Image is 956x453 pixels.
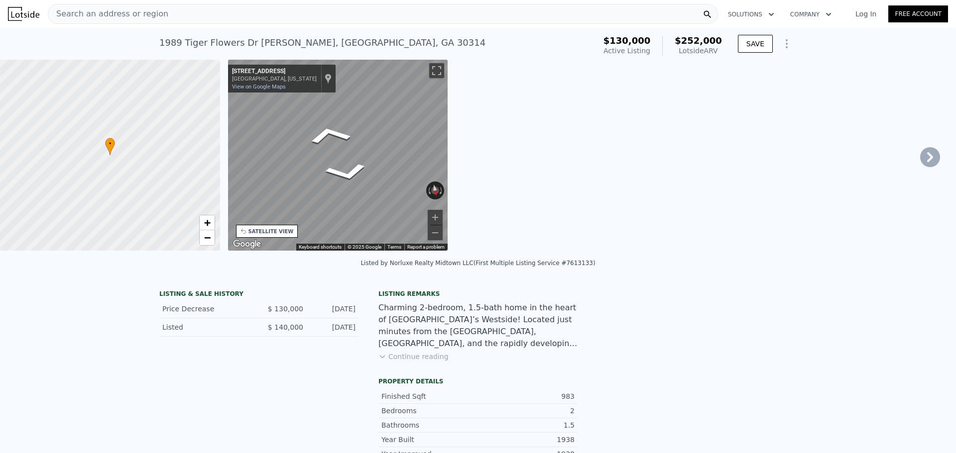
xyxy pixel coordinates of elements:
span: $ 140,000 [268,323,303,331]
button: Rotate counterclockwise [426,181,432,199]
button: Continue reading [378,352,449,362]
a: Zoom out [200,230,215,245]
span: − [204,231,210,244]
div: Listing remarks [378,290,578,298]
div: Listed [162,322,251,332]
img: Google [231,238,263,251]
div: 1989 Tiger Flowers Dr [PERSON_NAME] , [GEOGRAPHIC_DATA] , GA 30314 [159,36,485,50]
button: Zoom out [428,225,443,240]
div: 2 [478,406,575,416]
span: $ 130,000 [268,305,303,313]
span: • [105,139,115,148]
div: Finished Sqft [381,391,478,401]
button: Toggle fullscreen view [429,63,444,78]
div: Price Decrease [162,304,251,314]
button: Reset the view [430,181,441,200]
div: Street View [228,60,448,251]
a: Open this area in Google Maps (opens a new window) [231,238,263,251]
div: • [105,138,115,155]
button: Zoom in [428,210,443,225]
img: Lotside [8,7,39,21]
button: Solutions [720,5,782,23]
span: $252,000 [675,35,722,46]
a: Show location on map [325,73,332,84]
a: Terms (opens in new tab) [387,244,401,250]
div: LISTING & SALE HISTORY [159,290,358,300]
div: Bedrooms [381,406,478,416]
button: SAVE [738,35,773,53]
a: View on Google Maps [232,84,286,90]
div: Property details [378,377,578,385]
span: Active Listing [603,47,650,55]
path: Go North, Ramblewood Dr [312,158,381,187]
span: $130,000 [603,35,651,46]
div: 983 [478,391,575,401]
button: Keyboard shortcuts [299,244,342,251]
button: Show Options [777,34,797,54]
button: Company [782,5,839,23]
a: Zoom in [200,215,215,230]
a: Log In [843,9,888,19]
div: 1938 [478,435,575,445]
div: [GEOGRAPHIC_DATA], [US_STATE] [232,76,317,82]
div: [DATE] [311,304,356,314]
div: Charming 2-bedroom, 1.5-bath home in the heart of [GEOGRAPHIC_DATA]’s Westside! Located just minu... [378,302,578,350]
div: [STREET_ADDRESS] [232,68,317,76]
span: Search an address or region [48,8,168,20]
div: Lotside ARV [675,46,722,56]
div: Map [228,60,448,251]
a: Report a problem [407,244,445,250]
div: Bathrooms [381,420,478,430]
div: Listed by Norluxe Realty Midtown LLC (First Multiple Listing Service #7613133) [360,260,595,267]
div: SATELLITE VIEW [248,228,294,235]
span: + [204,216,210,229]
div: [DATE] [311,322,356,332]
button: Rotate clockwise [439,181,445,199]
span: © 2025 Google [348,244,381,250]
path: Go South, Ramblewood Dr [295,120,363,150]
div: 1.5 [478,420,575,430]
div: Year Built [381,435,478,445]
a: Free Account [888,5,948,22]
